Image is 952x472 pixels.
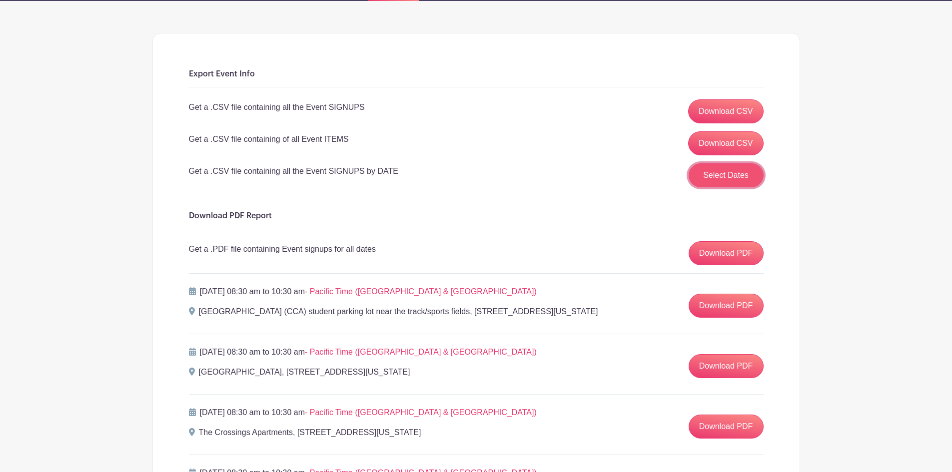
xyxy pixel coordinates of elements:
p: The Crossings Apartments, [STREET_ADDRESS][US_STATE] [199,427,421,439]
a: Download CSV [688,131,764,155]
a: Download PDF [689,294,764,318]
a: Download PDF [689,415,764,439]
p: [DATE] 08:30 am to 10:30 am [200,286,537,298]
p: Get a .CSV file containing of all Event ITEMS [189,133,349,145]
h6: Download PDF Report [189,211,764,221]
span: - Pacific Time ([GEOGRAPHIC_DATA] & [GEOGRAPHIC_DATA]) [305,348,537,356]
p: [DATE] 08:30 am to 10:30 am [200,407,537,419]
p: [GEOGRAPHIC_DATA] (CCA) student parking lot near the track/sports fields, [STREET_ADDRESS][US_STATE] [199,306,598,318]
p: Get a .PDF file containing Event signups for all dates [189,243,376,255]
p: Get a .CSV file containing all the Event SIGNUPS by DATE [189,165,398,177]
a: Download PDF [689,354,764,378]
a: Download CSV [688,99,764,123]
button: Select Dates [689,163,764,187]
span: - Pacific Time ([GEOGRAPHIC_DATA] & [GEOGRAPHIC_DATA]) [305,287,537,296]
p: [GEOGRAPHIC_DATA], [STREET_ADDRESS][US_STATE] [199,366,410,378]
a: Download PDF [689,241,764,265]
span: - Pacific Time ([GEOGRAPHIC_DATA] & [GEOGRAPHIC_DATA]) [305,408,537,417]
p: Get a .CSV file containing all the Event SIGNUPS [189,101,365,113]
h6: Export Event Info [189,69,764,79]
p: [DATE] 08:30 am to 10:30 am [200,346,537,358]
